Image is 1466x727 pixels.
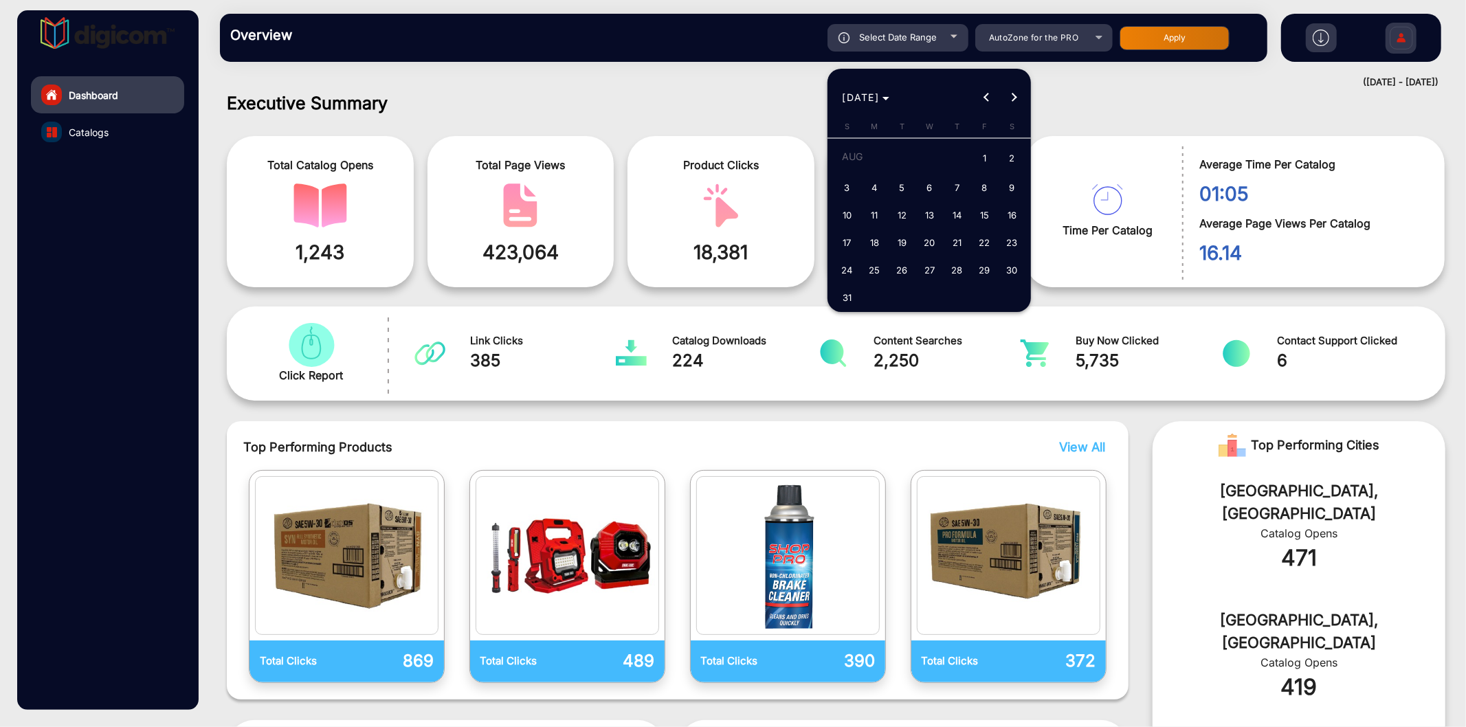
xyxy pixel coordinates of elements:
button: August 1, 2025 [970,143,998,174]
span: 7 [944,175,969,200]
button: Next month [1000,84,1028,111]
span: 26 [889,258,914,282]
button: August 14, 2025 [943,201,970,229]
span: T [900,122,904,131]
button: August 28, 2025 [943,256,970,284]
span: 15 [972,203,997,227]
button: August 23, 2025 [998,229,1025,256]
span: F [982,122,987,131]
button: August 25, 2025 [860,256,888,284]
button: August 18, 2025 [860,229,888,256]
button: August 10, 2025 [833,201,860,229]
button: August 13, 2025 [915,201,943,229]
span: 30 [999,258,1024,282]
button: August 29, 2025 [970,256,998,284]
span: 4 [862,175,887,200]
span: 20 [917,230,942,255]
td: AUG [833,143,970,174]
span: 5 [889,175,914,200]
span: 24 [834,258,859,282]
span: 11 [862,203,887,227]
span: 17 [834,230,859,255]
button: August 9, 2025 [998,174,1025,201]
button: August 17, 2025 [833,229,860,256]
button: August 21, 2025 [943,229,970,256]
span: 23 [999,230,1024,255]
span: 6 [917,175,942,200]
button: August 6, 2025 [915,174,943,201]
span: 2 [999,145,1024,173]
button: August 16, 2025 [998,201,1025,229]
span: 10 [834,203,859,227]
span: 3 [834,175,859,200]
button: August 31, 2025 [833,284,860,311]
button: August 4, 2025 [860,174,888,201]
button: August 15, 2025 [970,201,998,229]
button: August 3, 2025 [833,174,860,201]
span: 29 [972,258,997,282]
span: 12 [889,203,914,227]
button: August 22, 2025 [970,229,998,256]
span: 22 [972,230,997,255]
button: August 11, 2025 [860,201,888,229]
span: 25 [862,258,887,282]
span: 19 [889,230,914,255]
span: 1 [972,145,997,173]
button: August 2, 2025 [998,143,1025,174]
button: August 26, 2025 [888,256,915,284]
span: 8 [972,175,997,200]
button: August 12, 2025 [888,201,915,229]
button: August 7, 2025 [943,174,970,201]
button: August 5, 2025 [888,174,915,201]
button: August 8, 2025 [970,174,998,201]
span: 13 [917,203,942,227]
span: [DATE] [843,91,880,103]
span: M [871,122,878,131]
span: 9 [999,175,1024,200]
span: W [926,122,933,131]
span: 31 [834,285,859,310]
span: S [845,122,849,131]
span: 27 [917,258,942,282]
span: 21 [944,230,969,255]
button: August 27, 2025 [915,256,943,284]
button: August 19, 2025 [888,229,915,256]
span: 18 [862,230,887,255]
button: Previous month [973,84,1000,111]
button: August 24, 2025 [833,256,860,284]
button: August 30, 2025 [998,256,1025,284]
button: Choose month and year [837,85,896,110]
span: 14 [944,203,969,227]
span: T [955,122,959,131]
button: August 20, 2025 [915,229,943,256]
span: S [1010,122,1014,131]
span: 28 [944,258,969,282]
span: 16 [999,203,1024,227]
